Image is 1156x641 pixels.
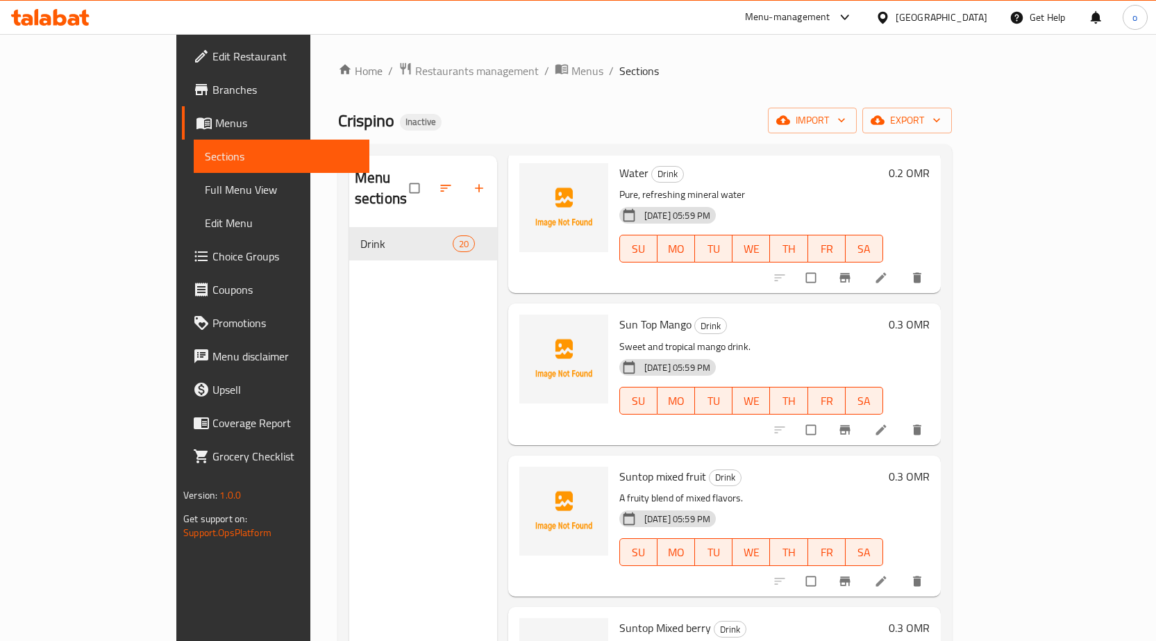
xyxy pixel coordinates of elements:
h6: 0.3 OMR [889,315,930,334]
span: export [873,112,941,129]
button: TH [770,538,807,566]
a: Grocery Checklist [182,440,369,473]
li: / [388,63,393,79]
nav: Menu sections [349,222,497,266]
button: MO [657,538,695,566]
span: Drink [710,469,741,485]
li: / [609,63,614,79]
span: Coupons [212,281,358,298]
span: 20 [453,238,474,251]
img: Water [519,163,608,252]
h6: 0.3 OMR [889,467,930,486]
span: Upsell [212,381,358,398]
a: Upsell [182,373,369,406]
div: Drink20 [349,227,497,260]
a: Coverage Report [182,406,369,440]
p: Sweet and tropical mango drink. [619,338,883,356]
span: WE [738,391,764,411]
span: FR [814,239,840,259]
span: Sun Top Mango [619,314,692,335]
span: TH [776,239,802,259]
span: SA [851,391,878,411]
span: import [779,112,846,129]
a: Edit menu item [874,423,891,437]
span: SA [851,239,878,259]
button: MO [657,235,695,263]
span: TH [776,391,802,411]
span: SU [626,391,652,411]
span: TU [701,239,727,259]
button: Branch-specific-item [830,415,863,445]
span: SU [626,239,652,259]
div: items [453,235,475,252]
div: Menu-management [745,9,830,26]
button: TH [770,235,807,263]
span: Drink [714,622,746,638]
a: Branches [182,73,369,106]
span: Select all sections [401,175,430,201]
div: Drink [651,166,684,183]
button: Add section [464,173,497,203]
a: Sections [194,140,369,173]
button: Branch-specific-item [830,566,863,597]
button: TU [695,538,732,566]
span: Choice Groups [212,248,358,265]
span: Full Menu View [205,181,358,198]
span: Branches [212,81,358,98]
button: SA [846,538,883,566]
div: Drink [709,469,742,486]
span: Suntop mixed fruit [619,466,706,487]
button: FR [808,538,846,566]
h2: Menu sections [355,167,410,209]
span: Sections [205,148,358,165]
h6: 0.3 OMR [889,618,930,638]
p: A fruity blend of mixed flavors. [619,490,883,507]
span: Inactive [400,116,442,128]
span: o [1132,10,1137,25]
nav: breadcrumb [338,62,952,80]
span: SU [626,542,652,563]
button: SU [619,538,657,566]
button: TU [695,387,732,415]
button: TH [770,387,807,415]
a: Full Menu View [194,173,369,206]
a: Menus [555,62,603,80]
span: Drink [360,235,453,252]
a: Menus [182,106,369,140]
span: Select to update [798,568,827,594]
span: Menu disclaimer [212,348,358,365]
span: FR [814,391,840,411]
a: Edit Restaurant [182,40,369,73]
button: WE [732,538,770,566]
span: TH [776,542,802,563]
img: Sun Top Mango [519,315,608,403]
span: Get support on: [183,510,247,528]
span: Menus [215,115,358,131]
button: delete [902,415,935,445]
span: Drink [652,166,683,182]
span: MO [663,542,689,563]
button: SA [846,387,883,415]
button: delete [902,566,935,597]
a: Choice Groups [182,240,369,273]
button: MO [657,387,695,415]
button: WE [732,235,770,263]
span: WE [738,542,764,563]
button: FR [808,235,846,263]
div: Inactive [400,114,442,131]
span: [DATE] 05:59 PM [639,209,716,222]
span: Version: [183,486,217,504]
a: Coupons [182,273,369,306]
span: Promotions [212,315,358,331]
span: Restaurants management [415,63,539,79]
span: Menus [571,63,603,79]
button: Branch-specific-item [830,263,863,293]
a: Restaurants management [399,62,539,80]
button: WE [732,387,770,415]
div: Drink [714,621,746,638]
span: Grocery Checklist [212,448,358,465]
span: SA [851,542,878,563]
button: SU [619,235,657,263]
span: 1.0.0 [219,486,241,504]
button: delete [902,263,935,293]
